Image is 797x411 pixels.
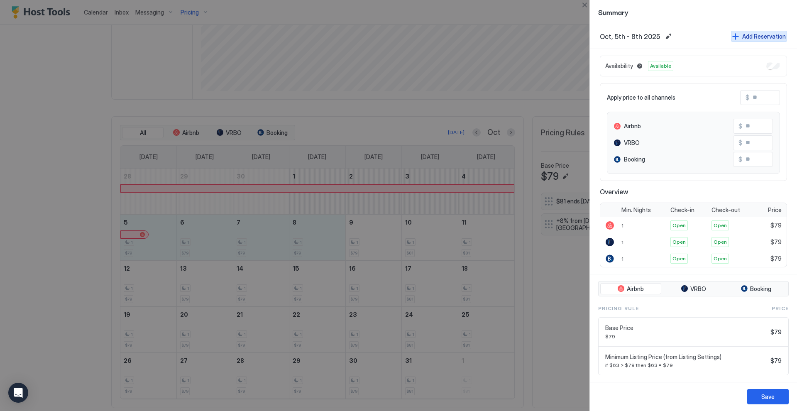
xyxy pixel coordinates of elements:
[738,139,742,147] span: $
[770,328,782,336] span: $79
[670,206,694,214] span: Check-in
[663,283,724,295] button: VRBO
[747,382,787,390] div: Add pricing rule
[598,281,789,297] div: tab-group
[770,238,782,246] span: $79
[8,383,28,403] div: Open Intercom Messenger
[738,122,742,130] span: $
[672,238,686,246] span: Open
[770,222,782,229] span: $79
[736,380,789,391] button: Add pricing rule
[621,206,651,214] span: Min. Nights
[742,32,786,41] div: Add Reservation
[605,333,767,340] span: $79
[672,255,686,262] span: Open
[605,324,767,332] span: Base Price
[627,285,644,293] span: Airbnb
[635,61,645,71] button: Blocked dates override all pricing rules and remain unavailable until manually unblocked
[768,206,782,214] span: Price
[650,62,671,70] span: Available
[711,206,740,214] span: Check-out
[726,283,787,295] button: Booking
[607,94,675,101] span: Apply price to all channels
[624,139,640,147] span: VRBO
[605,62,633,70] span: Availability
[738,156,742,163] span: $
[600,283,661,295] button: Airbnb
[672,222,686,229] span: Open
[770,255,782,262] span: $79
[746,94,749,101] span: $
[621,223,623,229] span: 1
[714,222,727,229] span: Open
[714,255,727,262] span: Open
[621,256,623,262] span: 1
[731,31,787,42] button: Add Reservation
[598,305,639,312] span: Pricing Rule
[761,392,775,401] div: Save
[624,122,641,130] span: Airbnb
[772,305,789,312] span: Price
[624,156,645,163] span: Booking
[663,32,673,42] button: Edit date range
[600,188,787,196] span: Overview
[770,357,782,365] span: $79
[600,32,660,41] span: Oct, 5th - 8th 2025
[714,238,727,246] span: Open
[605,353,767,361] span: Minimum Listing Price (from Listing Settings)
[747,389,789,404] button: Save
[750,285,771,293] span: Booking
[621,239,623,245] span: 1
[598,7,789,17] span: Summary
[605,362,767,368] span: if $63 > $79 then $63 = $79
[690,285,706,293] span: VRBO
